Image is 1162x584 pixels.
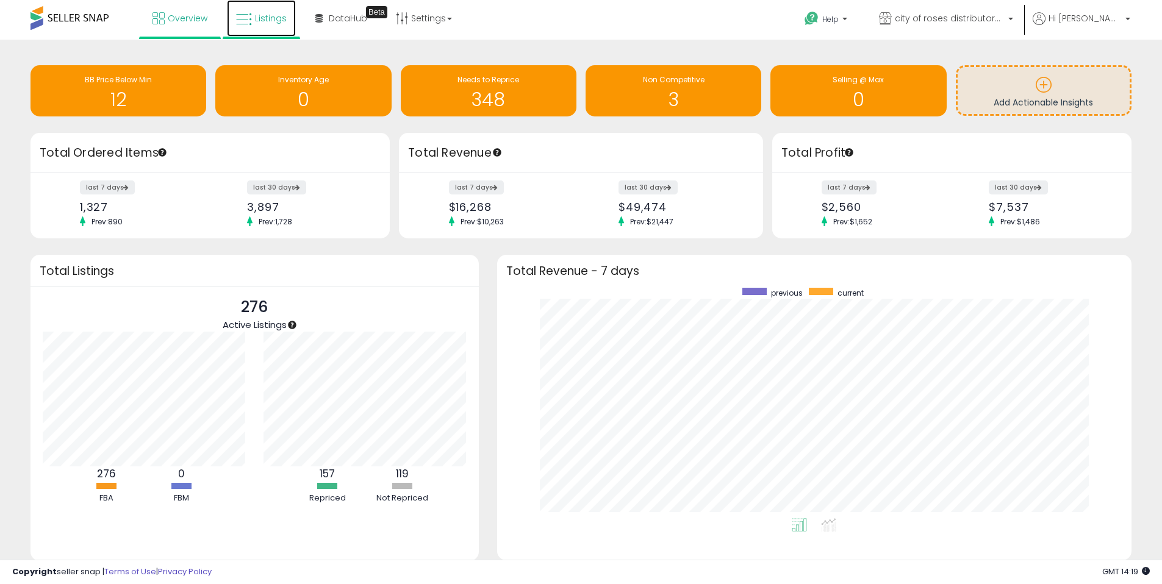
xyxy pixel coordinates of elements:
[776,90,940,110] h1: 0
[37,90,200,110] h1: 12
[255,12,287,24] span: Listings
[822,180,877,194] label: last 7 days
[85,74,152,85] span: BB Price Below Min
[1049,12,1122,24] span: Hi [PERSON_NAME]
[178,466,185,481] b: 0
[145,493,218,504] div: FBM
[329,12,367,24] span: DataHub
[40,266,470,276] h3: Total Listings
[70,493,143,504] div: FBA
[408,144,754,162] h3: Total Revenue
[320,466,335,481] b: 157
[158,566,212,577] a: Privacy Policy
[844,147,855,158] div: Tooltip anchor
[506,266,1122,276] h3: Total Revenue - 7 days
[454,216,510,227] span: Prev: $10,263
[457,74,519,85] span: Needs to Reprice
[215,65,391,116] a: Inventory Age 0
[97,466,116,481] b: 276
[247,201,368,213] div: 3,897
[781,144,1122,162] h3: Total Profit
[994,96,1093,109] span: Add Actionable Insights
[592,90,755,110] h1: 3
[30,65,206,116] a: BB Price Below Min 12
[822,14,839,24] span: Help
[619,201,742,213] div: $49,474
[833,74,884,85] span: Selling @ Max
[396,466,409,481] b: 119
[12,566,212,578] div: seller snap | |
[989,180,1048,194] label: last 30 days
[837,288,864,298] span: current
[895,12,1005,24] span: city of roses distributors llc
[85,216,129,227] span: Prev: 890
[407,90,570,110] h1: 348
[401,65,576,116] a: Needs to Reprice 348
[291,493,364,504] div: Repriced
[492,147,503,158] div: Tooltip anchor
[822,201,943,213] div: $2,560
[278,74,329,85] span: Inventory Age
[80,180,135,194] label: last 7 days
[586,65,761,116] a: Non Competitive 3
[643,74,705,85] span: Non Competitive
[253,216,298,227] span: Prev: 1,728
[624,216,680,227] span: Prev: $21,447
[40,144,381,162] h3: Total Ordered Items
[223,318,287,331] span: Active Listings
[157,147,168,158] div: Tooltip anchor
[366,6,387,18] div: Tooltip anchor
[619,180,678,194] label: last 30 days
[958,67,1130,114] a: Add Actionable Insights
[366,493,439,504] div: Not Repriced
[287,319,298,330] div: Tooltip anchor
[1033,12,1130,40] a: Hi [PERSON_NAME]
[994,216,1046,227] span: Prev: $1,486
[12,566,57,577] strong: Copyright
[770,65,946,116] a: Selling @ Max 0
[80,201,201,213] div: 1,327
[989,201,1110,213] div: $7,537
[795,2,859,40] a: Help
[827,216,878,227] span: Prev: $1,652
[449,201,572,213] div: $16,268
[223,296,287,319] p: 276
[1102,566,1150,577] span: 2025-08-11 14:19 GMT
[168,12,207,24] span: Overview
[804,11,819,26] i: Get Help
[771,288,803,298] span: previous
[247,180,306,194] label: last 30 days
[449,180,504,194] label: last 7 days
[221,90,385,110] h1: 0
[104,566,156,577] a: Terms of Use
